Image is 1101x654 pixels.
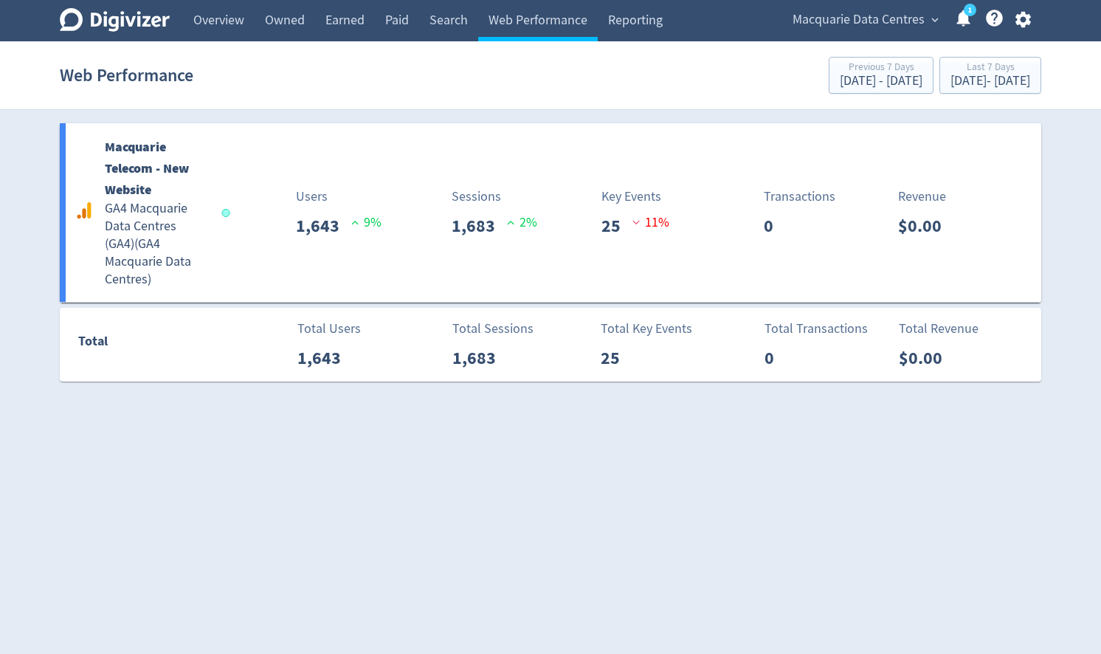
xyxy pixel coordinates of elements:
p: Total Revenue [899,319,979,339]
p: 0 [764,213,785,239]
p: Users [296,187,382,207]
p: Total Users [297,319,361,339]
p: 11 % [632,213,669,233]
button: Last 7 Days[DATE]- [DATE] [939,57,1041,94]
p: Total Transactions [765,319,868,339]
text: 1 [968,5,972,16]
div: [DATE] - [DATE] [840,75,922,88]
b: Macquarie Telecom - New Website [105,138,189,199]
p: $0.00 [898,213,953,239]
button: Macquarie Data Centres [787,8,942,32]
a: Macquarie Telecom - New WebsiteGA4 Macquarie Data Centres (GA4)(GA4 Macquarie Data Centres)Users1... [60,123,1041,302]
button: Previous 7 Days[DATE] - [DATE] [829,57,933,94]
p: 25 [601,345,632,371]
p: 1,683 [452,345,508,371]
h1: Web Performance [60,52,193,99]
p: Key Events [601,187,669,207]
p: 9 % [351,213,382,233]
span: expand_more [928,13,942,27]
a: 1 [964,4,976,16]
div: [DATE] - [DATE] [950,75,1030,88]
p: 1,643 [297,345,353,371]
p: $0.00 [899,345,954,371]
div: Total [78,331,223,359]
p: 2 % [507,213,537,233]
div: Previous 7 Days [840,62,922,75]
h5: GA4 Macquarie Data Centres (GA4) ( GA4 Macquarie Data Centres ) [105,200,208,289]
span: Data last synced: 3 Sep 2025, 8:02pm (AEST) [222,209,235,217]
div: Last 7 Days [950,62,1030,75]
p: Sessions [452,187,537,207]
p: 1,683 [452,213,507,239]
p: Total Sessions [452,319,534,339]
span: Macquarie Data Centres [793,8,925,32]
svg: Google Analytics [75,202,93,219]
p: 1,643 [296,213,351,239]
p: 25 [601,213,632,239]
p: Revenue [898,187,953,207]
p: 0 [765,345,786,371]
p: Transactions [764,187,835,207]
p: Total Key Events [601,319,692,339]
